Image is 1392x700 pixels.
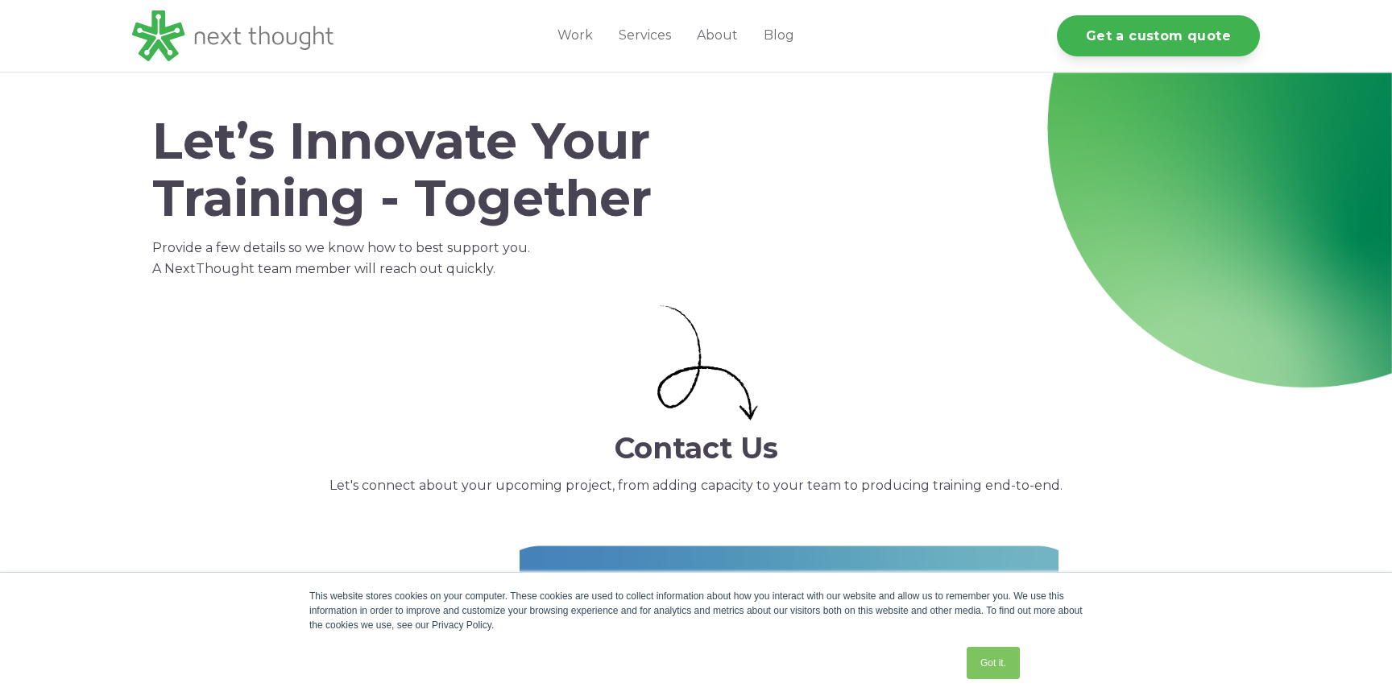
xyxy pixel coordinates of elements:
[152,110,652,229] span: Let’s Innovate Your Training - Together
[152,261,495,276] span: A NextThought team member will reach out quickly.
[967,647,1020,679] a: Got it.
[132,10,333,61] img: LG - NextThought Logo
[657,305,758,421] img: Small curly arrow
[309,589,1083,632] div: This website stores cookies on your computer. These cookies are used to collect information about...
[132,432,1260,465] h2: Contact Us
[132,475,1260,496] p: Let's connect about your upcoming project, from adding capacity to your team to producing trainin...
[1057,15,1260,56] a: Get a custom quote
[152,240,530,255] span: Provide a few details so we know how to best support you.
